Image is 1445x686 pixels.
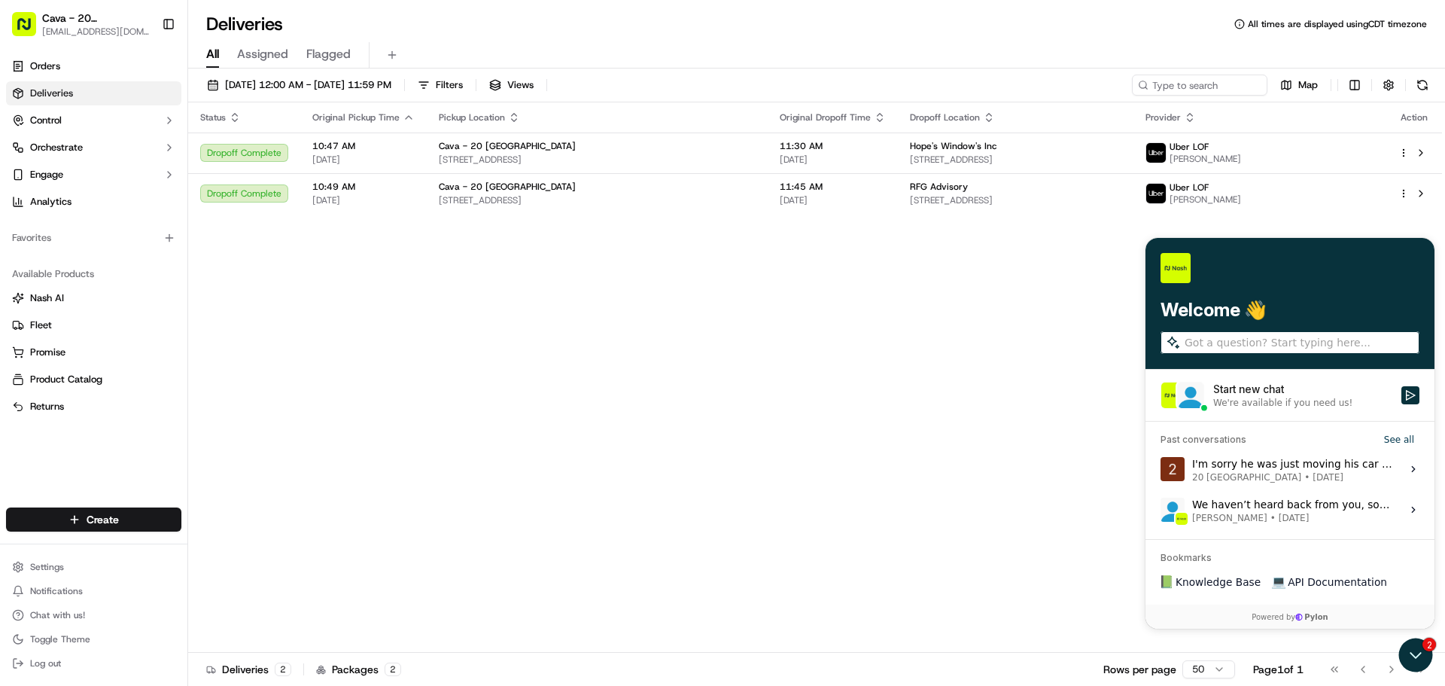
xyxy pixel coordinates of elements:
[1145,238,1434,629] iframe: Customer support window
[482,75,540,96] button: Views
[206,662,291,677] div: Deliveries
[1170,194,1241,206] span: [PERSON_NAME]
[30,633,90,645] span: Toggle Theme
[30,585,83,597] span: Notifications
[6,6,156,42] button: Cava - 20 [GEOGRAPHIC_DATA][EMAIL_ADDRESS][DOMAIN_NAME]
[6,653,181,674] button: Log out
[6,340,181,364] button: Promise
[6,190,181,214] a: Analytics
[237,45,288,63] span: Assigned
[6,163,181,187] button: Engage
[411,75,470,96] button: Filters
[6,313,181,337] button: Fleet
[30,59,60,73] span: Orders
[1398,111,1430,123] div: Action
[780,111,871,123] span: Original Dropoff Time
[1170,141,1209,153] span: Uber LOF
[6,286,181,310] button: Nash AI
[439,111,505,123] span: Pickup Location
[1145,111,1181,123] span: Provider
[910,194,1121,206] span: [STREET_ADDRESS]
[200,111,226,123] span: Status
[1170,153,1241,165] span: [PERSON_NAME]
[6,262,181,286] div: Available Products
[507,78,534,92] span: Views
[30,319,52,332] span: Fleet
[12,373,175,386] a: Product Catalog
[439,154,756,166] span: [STREET_ADDRESS]
[30,114,62,127] span: Control
[30,561,64,573] span: Settings
[780,181,886,193] span: 11:45 AM
[312,140,415,152] span: 10:47 AM
[206,12,283,36] h1: Deliveries
[436,78,463,92] span: Filters
[6,108,181,133] button: Control
[206,45,219,63] span: All
[12,319,175,332] a: Fleet
[1298,78,1318,92] span: Map
[1170,181,1209,194] span: Uber LOF
[12,346,175,359] a: Promise
[42,11,150,26] button: Cava - 20 [GEOGRAPHIC_DATA]
[306,45,351,63] span: Flagged
[1132,75,1267,96] input: Type to search
[6,226,181,250] div: Favorites
[6,629,181,650] button: Toggle Theme
[1248,18,1427,30] span: All times are displayed using CDT timezone
[1103,662,1176,677] p: Rows per page
[780,154,886,166] span: [DATE]
[780,194,886,206] span: [DATE]
[30,195,71,209] span: Analytics
[6,508,181,532] button: Create
[42,26,150,38] button: [EMAIL_ADDRESS][DOMAIN_NAME]
[6,605,181,626] button: Chat with us!
[87,512,119,527] span: Create
[316,662,401,677] div: Packages
[6,54,181,78] a: Orders
[312,154,415,166] span: [DATE]
[910,111,980,123] span: Dropoff Location
[6,556,181,578] button: Settings
[30,291,64,305] span: Nash AI
[385,663,401,676] div: 2
[225,78,391,92] span: [DATE] 12:00 AM - [DATE] 11:59 PM
[910,181,968,193] span: RFG Advisory
[30,87,73,100] span: Deliveries
[6,395,181,419] button: Returns
[1253,662,1304,677] div: Page 1 of 1
[6,581,181,602] button: Notifications
[200,75,398,96] button: [DATE] 12:00 AM - [DATE] 11:59 PM
[1146,184,1166,203] img: uber-new-logo.jpeg
[12,400,175,413] a: Returns
[1397,636,1437,677] iframe: Open customer support
[12,291,175,305] a: Nash AI
[30,346,65,359] span: Promise
[439,181,576,193] span: Cava - 20 [GEOGRAPHIC_DATA]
